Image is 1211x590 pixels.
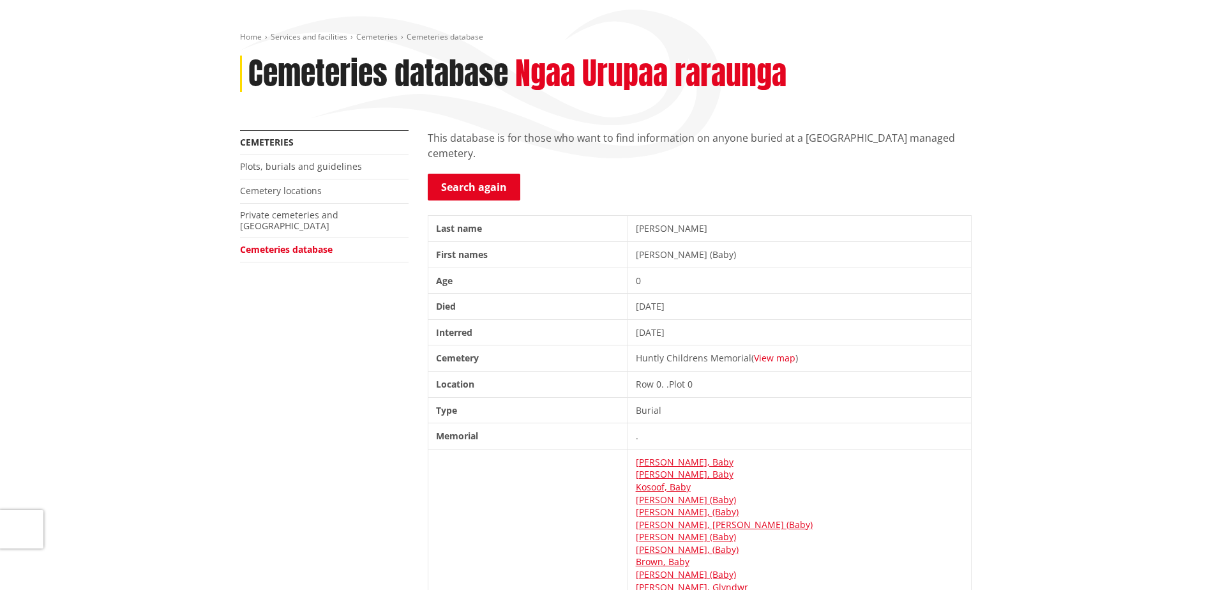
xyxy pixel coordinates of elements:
a: [PERSON_NAME], [PERSON_NAME] (Baby) [636,518,813,531]
td: Burial [628,397,971,423]
span: 0 [656,378,661,390]
th: Last name [428,216,628,242]
nav: breadcrumb [240,32,972,43]
a: Cemeteries [356,31,398,42]
td: [DATE] [628,319,971,345]
h2: Ngaa Urupaa raraunga [515,56,786,93]
a: Home [240,31,262,42]
p: This database is for those who want to find information on anyone buried at a [GEOGRAPHIC_DATA] m... [428,130,972,161]
a: [PERSON_NAME], Baby [636,456,733,468]
span: Cemeteries database [407,31,483,42]
td: [PERSON_NAME] [628,216,971,242]
a: [PERSON_NAME] (Baby) [636,494,736,506]
a: Brown, Baby [636,556,689,568]
span: ( ) [751,352,798,364]
a: View map [754,352,795,364]
a: Services and facilities [271,31,347,42]
a: Cemeteries database [240,243,333,255]
td: [PERSON_NAME] (Baby) [628,241,971,268]
a: [PERSON_NAME] (Baby) [636,568,736,580]
td: Huntly Childrens Memorial [628,345,971,372]
td: . [628,423,971,450]
a: [PERSON_NAME], Baby [636,468,733,480]
th: Memorial [428,423,628,450]
td: . . [628,371,971,397]
a: Cemeteries [240,136,294,148]
iframe: Messenger Launcher [1152,536,1198,582]
td: 0 [628,268,971,294]
th: First names [428,241,628,268]
th: Died [428,294,628,320]
td: [DATE] [628,294,971,320]
th: Cemetery [428,345,628,372]
a: Search again [428,174,520,200]
a: Kosoof, Baby [636,481,691,493]
th: Age [428,268,628,294]
span: 0 [688,378,693,390]
a: [PERSON_NAME], (Baby) [636,543,739,556]
a: Cemetery locations [240,185,322,197]
a: Private cemeteries and [GEOGRAPHIC_DATA] [240,209,338,232]
th: Interred [428,319,628,345]
th: Type [428,397,628,423]
a: [PERSON_NAME], (Baby) [636,506,739,518]
a: Plots, burials and guidelines [240,160,362,172]
th: Location [428,371,628,397]
span: Row [636,378,654,390]
a: [PERSON_NAME] (Baby) [636,531,736,543]
h1: Cemeteries database [248,56,508,93]
span: Plot [669,378,685,390]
